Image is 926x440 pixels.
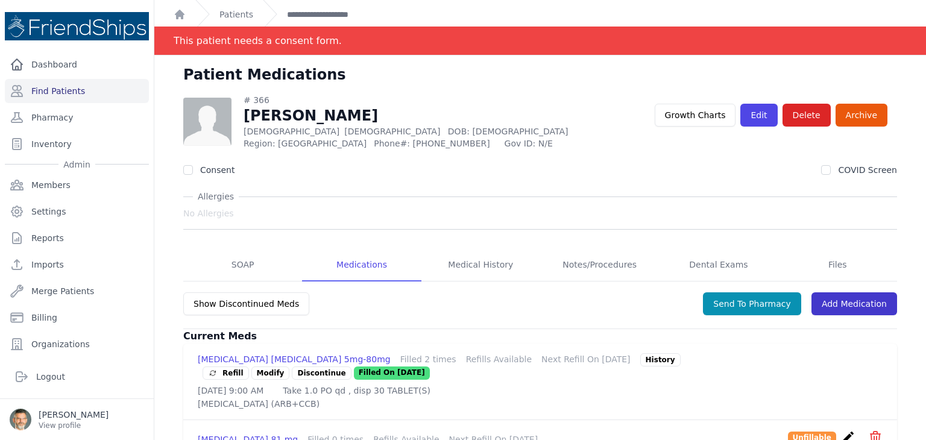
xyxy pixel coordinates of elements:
a: Medications [302,249,421,281]
span: Region: [GEOGRAPHIC_DATA] [244,137,367,149]
a: Patients [219,8,253,20]
a: Logout [10,365,144,389]
p: View profile [39,421,109,430]
a: Members [5,173,149,197]
div: Next Refill On [DATE] [541,353,631,366]
a: Dashboard [5,52,149,77]
a: Find Patients [5,79,149,103]
a: Add Medication [811,292,897,315]
a: Notes/Procedures [540,249,659,281]
a: Reports [5,226,149,250]
div: [MEDICAL_DATA] [MEDICAL_DATA] 5mg-80mg [198,353,391,366]
p: [MEDICAL_DATA] (ARB+CCB) [198,398,883,410]
a: Merge Patients [5,279,149,303]
p: [DEMOGRAPHIC_DATA] [244,125,635,137]
a: [PERSON_NAME] View profile [10,409,144,430]
a: Medical History [421,249,540,281]
a: Inventory [5,132,149,156]
img: Medical Missions EMR [5,12,149,40]
p: Take 1.0 PO qd , disp 30 TABLET(S) [283,385,430,397]
div: History [640,353,681,366]
h3: Current Meds [183,329,897,344]
h1: Patient Medications [183,65,346,84]
button: Delete [783,104,831,127]
a: SOAP [183,249,302,281]
span: [DEMOGRAPHIC_DATA] [344,127,440,136]
span: No Allergies [183,207,234,219]
a: Modify [251,366,290,380]
a: Imports [5,253,149,277]
label: Consent [200,165,235,175]
div: This patient needs a consent form. [174,27,342,55]
button: Show Discontinued Meds [183,292,309,315]
a: Files [778,249,897,281]
a: Growth Charts [655,104,736,127]
button: Send To Pharmacy [703,292,801,315]
div: Notification [154,27,926,55]
h1: [PERSON_NAME] [244,106,635,125]
div: Refills Available [466,353,532,366]
a: Archive [836,104,887,127]
span: DOB: [DEMOGRAPHIC_DATA] [448,127,569,136]
a: Settings [5,200,149,224]
div: Filled 2 times [400,353,456,366]
p: Filled On [DATE] [354,366,430,380]
p: [DATE] 9:00 AM [198,385,263,397]
img: person-242608b1a05df3501eefc295dc1bc67a.jpg [183,98,231,146]
a: Billing [5,306,149,330]
label: COVID Screen [838,165,897,175]
p: Discontinue [292,366,351,380]
span: Phone#: [PHONE_NUMBER] [374,137,497,149]
a: Edit [740,104,777,127]
a: Organizations [5,332,149,356]
a: Pharmacy [5,105,149,130]
span: Gov ID: N/E [505,137,635,149]
p: [PERSON_NAME] [39,409,109,421]
nav: Tabs [183,249,897,281]
span: Admin [58,159,95,171]
span: Refill [208,367,244,379]
a: Dental Exams [659,249,778,281]
div: # 366 [244,94,635,106]
span: Allergies [193,190,239,203]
